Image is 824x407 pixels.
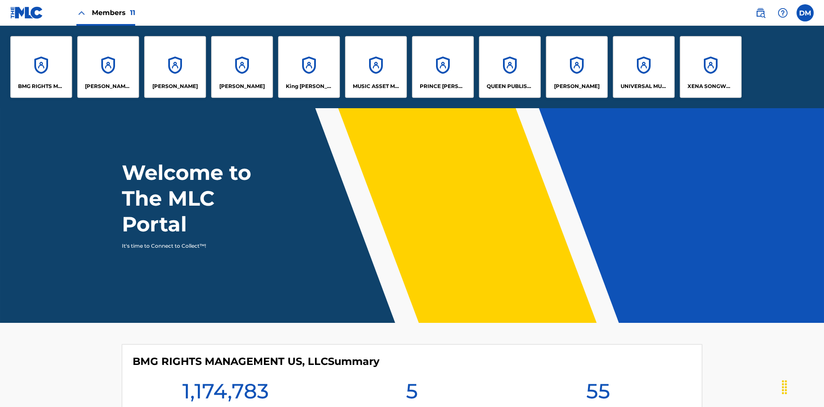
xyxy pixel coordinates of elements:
[613,36,675,98] a: AccountsUNIVERSAL MUSIC PUB GROUP
[487,82,533,90] p: QUEEN PUBLISHA
[680,36,742,98] a: AccountsXENA SONGWRITER
[144,36,206,98] a: Accounts[PERSON_NAME]
[621,82,667,90] p: UNIVERSAL MUSIC PUB GROUP
[688,82,734,90] p: XENA SONGWRITER
[546,36,608,98] a: Accounts[PERSON_NAME]
[778,374,791,400] div: Drag
[420,82,467,90] p: PRINCE MCTESTERSON
[755,8,766,18] img: search
[774,4,791,21] div: Help
[18,82,65,90] p: BMG RIGHTS MANAGEMENT US, LLC
[130,9,135,17] span: 11
[92,8,135,18] span: Members
[412,36,474,98] a: AccountsPRINCE [PERSON_NAME]
[77,36,139,98] a: Accounts[PERSON_NAME] SONGWRITER
[122,160,282,237] h1: Welcome to The MLC Portal
[10,6,43,19] img: MLC Logo
[133,355,379,368] h4: BMG RIGHTS MANAGEMENT US, LLC
[353,82,400,90] p: MUSIC ASSET MANAGEMENT (MAM)
[781,366,824,407] iframe: Chat Widget
[345,36,407,98] a: AccountsMUSIC ASSET MANAGEMENT (MAM)
[479,36,541,98] a: AccountsQUEEN PUBLISHA
[10,36,72,98] a: AccountsBMG RIGHTS MANAGEMENT US, LLC
[778,8,788,18] img: help
[85,82,132,90] p: CLEO SONGWRITER
[286,82,333,90] p: King McTesterson
[122,242,271,250] p: It's time to Connect to Collect™!
[152,82,198,90] p: ELVIS COSTELLO
[554,82,600,90] p: RONALD MCTESTERSON
[797,4,814,21] div: User Menu
[219,82,265,90] p: EYAMA MCSINGER
[278,36,340,98] a: AccountsKing [PERSON_NAME]
[76,8,87,18] img: Close
[211,36,273,98] a: Accounts[PERSON_NAME]
[752,4,769,21] a: Public Search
